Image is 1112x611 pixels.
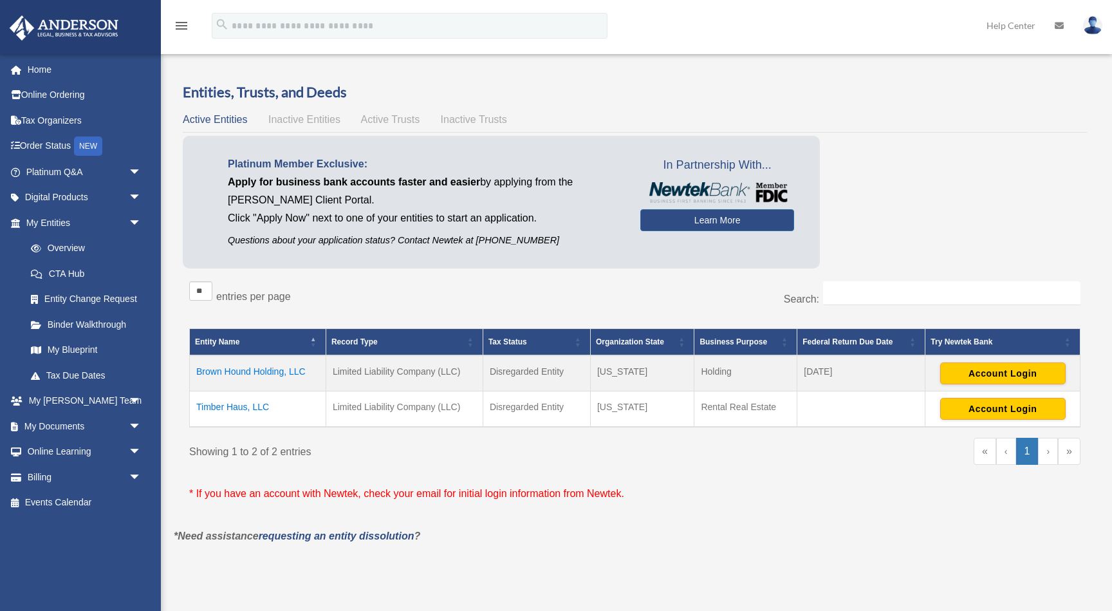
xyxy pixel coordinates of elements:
[18,337,154,363] a: My Blueprint
[694,391,797,428] td: Rental Real Estate
[189,438,625,461] div: Showing 1 to 2 of 2 entries
[694,355,797,391] td: Holding
[129,388,154,415] span: arrow_drop_down
[694,329,797,356] th: Business Purpose: Activate to sort
[700,337,767,346] span: Business Purpose
[228,173,621,209] p: by applying from the [PERSON_NAME] Client Portal.
[183,114,247,125] span: Active Entities
[129,185,154,211] span: arrow_drop_down
[996,438,1016,465] a: Previous
[9,108,161,133] a: Tax Organizers
[9,82,161,108] a: Online Ordering
[189,485,1080,503] p: * If you have an account with Newtek, check your email for initial login information from Newtek.
[9,57,161,82] a: Home
[488,337,527,346] span: Tax Status
[18,236,148,261] a: Overview
[925,329,1080,356] th: Try Newtek Bank : Activate to sort
[326,329,483,356] th: Record Type: Activate to sort
[228,232,621,249] p: Questions about your application status? Contact Newtek at [PHONE_NUMBER]
[228,209,621,227] p: Click "Apply Now" next to one of your entities to start an application.
[1038,438,1058,465] a: Next
[940,368,1066,378] a: Account Login
[940,398,1066,420] button: Account Login
[129,210,154,236] span: arrow_drop_down
[190,329,326,356] th: Entity Name: Activate to invert sorting
[640,155,794,176] span: In Partnership With...
[174,531,420,541] em: *Need assistance ?
[483,329,590,356] th: Tax Status: Activate to sort
[590,391,694,428] td: [US_STATE]
[596,337,664,346] span: Organization State
[228,176,480,187] span: Apply for business bank accounts faster and easier
[9,185,161,211] a: Digital Productsarrow_drop_down
[640,209,794,231] a: Learn More
[190,391,326,428] td: Timber Haus, LLC
[183,82,1087,102] h3: Entities, Trusts, and Deeds
[9,210,154,236] a: My Entitiesarrow_drop_down
[18,287,154,312] a: Entity Change Request
[228,155,621,173] p: Platinum Member Exclusive:
[784,294,819,305] label: Search:
[590,355,694,391] td: [US_STATE]
[326,391,483,428] td: Limited Liability Company (LLC)
[797,329,925,356] th: Federal Return Due Date: Activate to sort
[129,439,154,465] span: arrow_drop_down
[129,413,154,440] span: arrow_drop_down
[9,159,161,185] a: Platinum Q&Aarrow_drop_down
[940,362,1066,384] button: Account Login
[195,337,239,346] span: Entity Name
[940,403,1066,413] a: Account Login
[797,355,925,391] td: [DATE]
[441,114,507,125] span: Inactive Trusts
[215,17,229,32] i: search
[9,439,161,465] a: Online Learningarrow_drop_down
[326,355,483,391] td: Limited Liability Company (LLC)
[216,291,291,302] label: entries per page
[18,362,154,388] a: Tax Due Dates
[647,182,788,203] img: NewtekBankLogoSM.png
[129,159,154,185] span: arrow_drop_down
[174,18,189,33] i: menu
[129,464,154,491] span: arrow_drop_down
[9,388,161,414] a: My [PERSON_NAME] Teamarrow_drop_down
[74,136,102,156] div: NEW
[483,355,590,391] td: Disregarded Entity
[931,334,1061,350] div: Try Newtek Bank
[361,114,420,125] span: Active Trusts
[259,531,414,541] a: requesting an entity dissolution
[6,15,122,41] img: Anderson Advisors Platinum Portal
[9,413,161,439] a: My Documentsarrow_drop_down
[190,355,326,391] td: Brown Hound Holding, LLC
[974,438,996,465] a: First
[18,261,154,287] a: CTA Hub
[802,337,893,346] span: Federal Return Due Date
[590,329,694,356] th: Organization State: Activate to sort
[1016,438,1039,465] a: 1
[331,337,378,346] span: Record Type
[174,23,189,33] a: menu
[18,312,154,337] a: Binder Walkthrough
[1083,16,1102,35] img: User Pic
[483,391,590,428] td: Disregarded Entity
[268,114,340,125] span: Inactive Entities
[9,490,161,516] a: Events Calendar
[9,133,161,160] a: Order StatusNEW
[1058,438,1080,465] a: Last
[9,464,161,490] a: Billingarrow_drop_down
